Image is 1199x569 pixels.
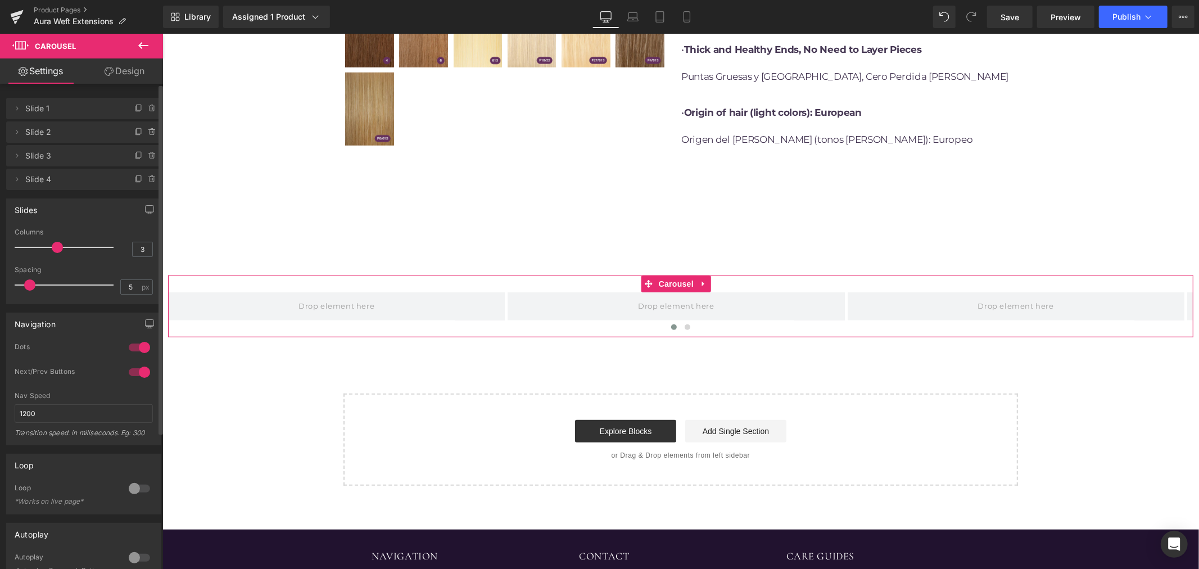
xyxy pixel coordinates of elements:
[184,12,211,22] span: Library
[534,242,549,259] a: Expand / Collapse
[183,39,234,115] a: 7PCS LUXURY CLIP IN ULTRA SILKY HAIR EXTENSIONS Global Morado Inc.
[1037,6,1094,28] a: Preview
[34,6,163,15] a: Product Pages
[15,553,117,565] div: Autoplay
[15,498,116,505] div: *Works on live page*
[417,516,619,529] h2: CONTACT
[15,199,37,215] div: Slides
[646,6,673,28] a: Tablet
[523,386,624,409] a: Add Single Section
[1099,6,1168,28] button: Publish
[1161,531,1188,558] div: Open Intercom Messenger
[15,367,117,379] div: Next/Prev Buttons
[1001,11,1019,23] span: Save
[84,58,165,84] a: Design
[15,266,153,274] div: Spacing
[625,516,827,529] h2: CARE GUIDES
[209,516,412,529] h2: NAVIGATION
[1172,6,1195,28] button: More
[933,6,956,28] button: Undo
[522,10,759,21] strong: Thick and Healthy Ends, No Need to Layer Pieces
[960,6,983,28] button: Redo
[15,228,153,236] div: Columns
[15,484,117,495] div: Loop
[519,3,846,56] p: • Puntas Gruesas y [GEOGRAPHIC_DATA], Cero Perdida [PERSON_NAME]
[494,242,534,259] span: Carousel
[673,6,700,28] a: Mobile
[15,392,153,400] div: Nav Speed
[522,73,699,84] strong: Origin of hair (light colors): European
[232,11,321,22] div: Assigned 1 Product
[25,98,120,119] span: Slide 1
[1112,12,1141,21] span: Publish
[34,17,114,26] span: Aura Weft Extensions
[592,6,619,28] a: Desktop
[183,39,232,112] img: 7PCS LUXURY CLIP IN ULTRA SILKY HAIR EXTENSIONS Global Morado Inc.
[163,6,219,28] a: New Library
[15,454,34,470] div: Loop
[15,523,48,539] div: Autoplay
[142,283,151,291] span: px
[15,428,153,445] div: Transition speed. in miliseconds. Eg: 300
[519,73,811,111] span: • Origen del [PERSON_NAME] (tonos [PERSON_NAME]): Europeo
[1051,11,1081,23] span: Preview
[619,6,646,28] a: Laptop
[25,121,120,143] span: Slide 2
[199,418,838,426] p: or Drag & Drop elements from left sidebar
[15,313,56,329] div: Navigation
[25,169,120,190] span: Slide 4
[15,342,117,354] div: Dots
[413,386,514,409] a: Explore Blocks
[25,145,120,166] span: Slide 3
[35,42,76,51] span: Carousel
